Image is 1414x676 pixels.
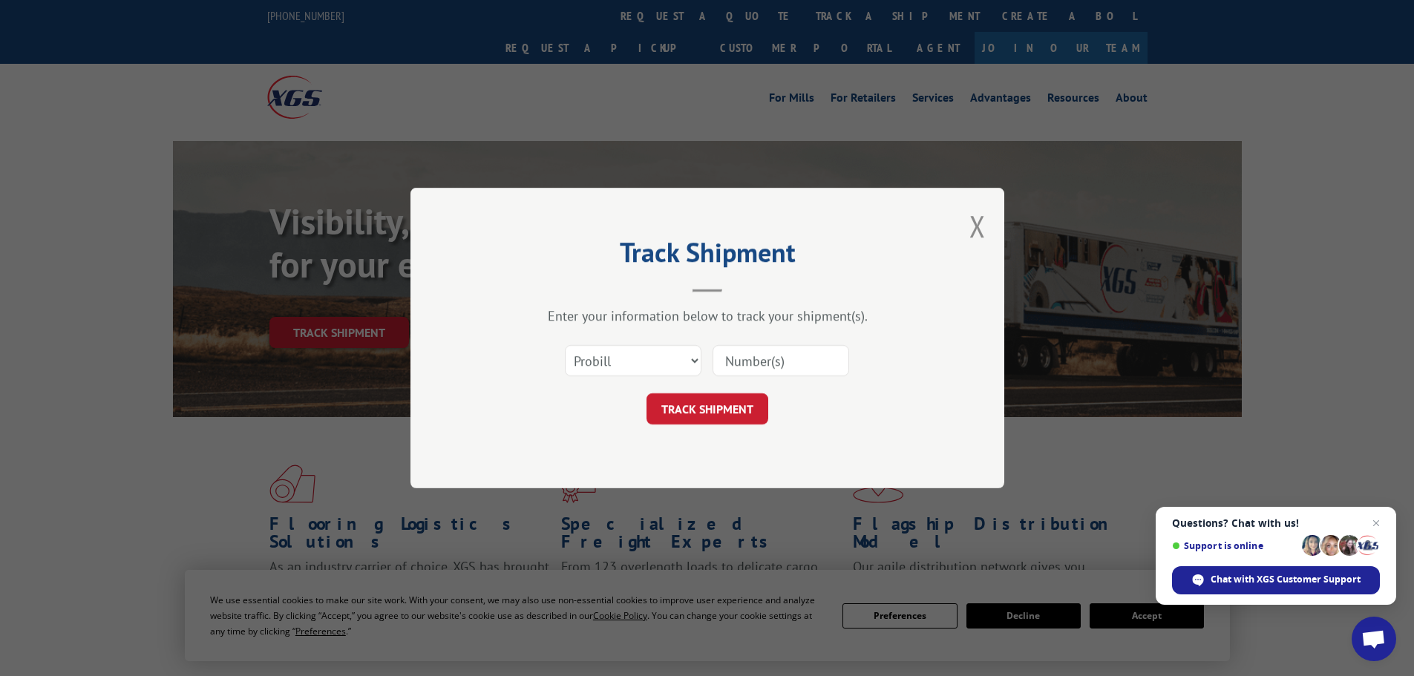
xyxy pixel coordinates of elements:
[1172,566,1380,594] div: Chat with XGS Customer Support
[1211,573,1361,586] span: Chat with XGS Customer Support
[1172,540,1297,551] span: Support is online
[1352,617,1396,661] div: Open chat
[485,242,930,270] h2: Track Shipment
[1172,517,1380,529] span: Questions? Chat with us!
[1367,514,1385,532] span: Close chat
[647,393,768,424] button: TRACK SHIPMENT
[713,345,849,376] input: Number(s)
[485,307,930,324] div: Enter your information below to track your shipment(s).
[969,206,986,246] button: Close modal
